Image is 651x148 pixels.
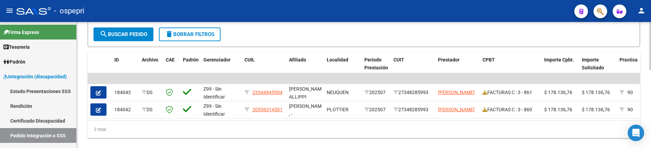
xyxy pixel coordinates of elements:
[201,53,242,83] datatable-header-cell: Gerenciador
[544,90,572,95] span: $ 178.136,76
[582,90,610,95] span: $ 178.136,76
[3,43,30,51] span: Tesorería
[252,90,283,95] span: 23544945904
[100,31,147,37] span: Buscar Pedido
[627,107,633,112] span: 90
[327,107,349,112] span: PLOTTIER
[163,53,180,83] datatable-header-cell: CAE
[544,107,572,112] span: $ 178.136,76
[289,57,306,62] span: Afiliado
[289,103,326,117] span: [PERSON_NAME] , -
[3,73,67,80] span: Integración (discapacidad)
[438,90,475,95] span: [PERSON_NAME]
[114,106,136,114] div: 184042
[483,57,495,62] span: CPBT
[541,53,579,83] datatable-header-cell: Importe Cpbt.
[483,89,539,96] div: FACTURAS C : 3 - 861
[438,107,475,112] span: [PERSON_NAME]
[393,57,404,62] span: CUIT
[142,106,160,114] div: DS
[483,106,539,114] div: FACTURAS C : 3 - 860
[435,53,480,83] datatable-header-cell: Prestador
[364,106,388,114] div: 202507
[391,53,435,83] datatable-header-cell: CUIT
[100,30,108,38] mat-icon: search
[3,29,39,36] span: Firma Express
[180,53,201,83] datatable-header-cell: Padrón
[582,57,604,70] span: Importe Solicitado
[165,30,173,38] mat-icon: delete
[54,3,84,19] span: - ospepri
[582,107,610,112] span: $ 178.136,76
[438,57,460,62] span: Prestador
[324,53,362,83] datatable-header-cell: Localidad
[393,106,433,114] div: 27348285993
[544,57,574,62] span: Importe Cpbt.
[628,125,644,141] div: Open Intercom Messenger
[142,89,160,96] div: DS
[114,57,119,62] span: ID
[88,121,640,138] div: 2 total
[112,53,139,83] datatable-header-cell: ID
[203,57,230,62] span: Gerenciador
[159,27,221,41] button: Borrar Filtros
[142,57,158,62] span: Archivo
[619,57,638,62] span: Practica
[627,90,633,95] span: 90
[3,58,25,66] span: Padrón
[327,90,349,95] span: NEUQUEN
[139,53,163,83] datatable-header-cell: Archivo
[166,57,175,62] span: CAE
[480,53,541,83] datatable-header-cell: CPBT
[203,103,225,117] span: Z99 - Sin Identificar
[93,27,153,41] button: Buscar Pedido
[364,57,388,70] span: Período Prestación
[637,7,646,15] mat-icon: person
[165,31,214,37] span: Borrar Filtros
[579,53,617,83] datatable-header-cell: Importe Solicitado
[203,86,225,100] span: Z99 - Sin Identificar
[242,53,286,83] datatable-header-cell: CUIL
[362,53,391,83] datatable-header-cell: Período Prestación
[327,57,348,62] span: Localidad
[245,57,255,62] span: CUIL
[252,107,283,112] span: 20556314501
[114,89,136,96] div: 184043
[5,7,14,15] mat-icon: menu
[364,89,388,96] div: 202507
[183,57,199,62] span: Padrón
[286,53,324,83] datatable-header-cell: Afiliado
[289,86,326,115] span: [PERSON_NAME] ALLIPPI [PERSON_NAME] , -
[393,89,433,96] div: 27348285993
[617,53,641,83] datatable-header-cell: Practica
